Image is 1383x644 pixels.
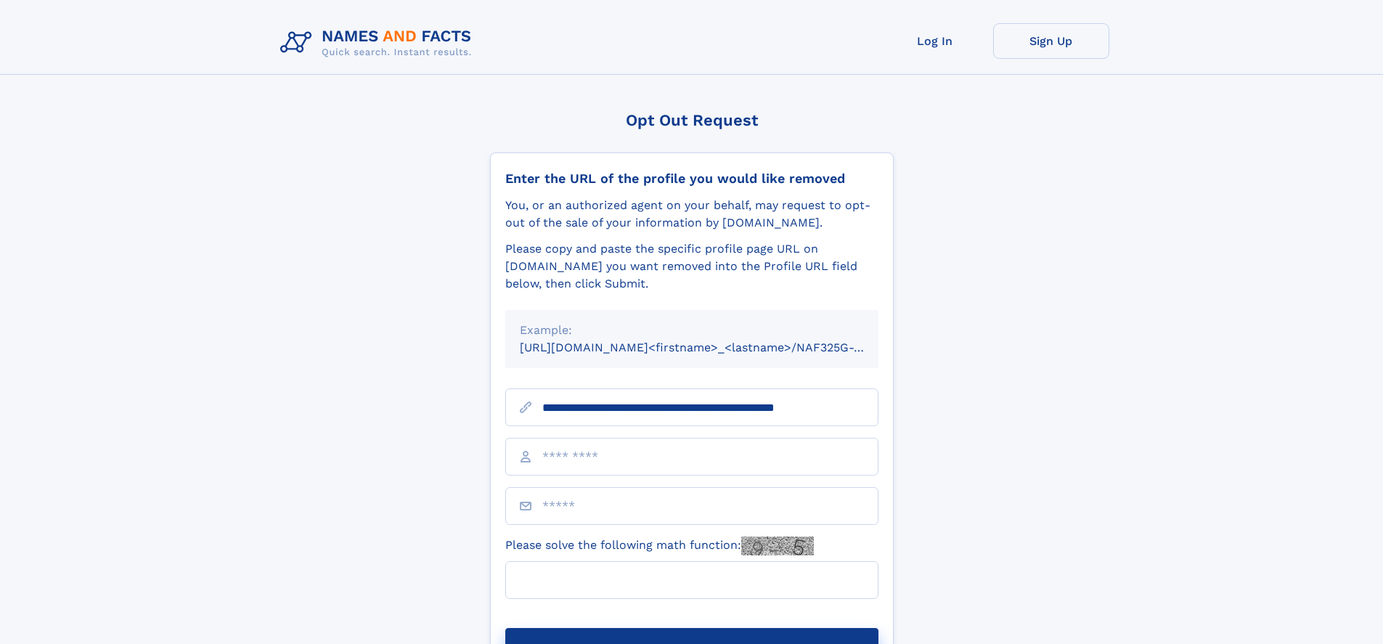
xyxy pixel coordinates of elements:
[877,23,993,59] a: Log In
[505,197,878,232] div: You, or an authorized agent on your behalf, may request to opt-out of the sale of your informatio...
[520,341,906,354] small: [URL][DOMAIN_NAME]<firstname>_<lastname>/NAF325G-xxxxxxxx
[505,240,878,293] div: Please copy and paste the specific profile page URL on [DOMAIN_NAME] you want removed into the Pr...
[274,23,484,62] img: Logo Names and Facts
[993,23,1109,59] a: Sign Up
[505,171,878,187] div: Enter the URL of the profile you would like removed
[505,537,814,555] label: Please solve the following math function:
[490,111,894,129] div: Opt Out Request
[520,322,864,339] div: Example:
